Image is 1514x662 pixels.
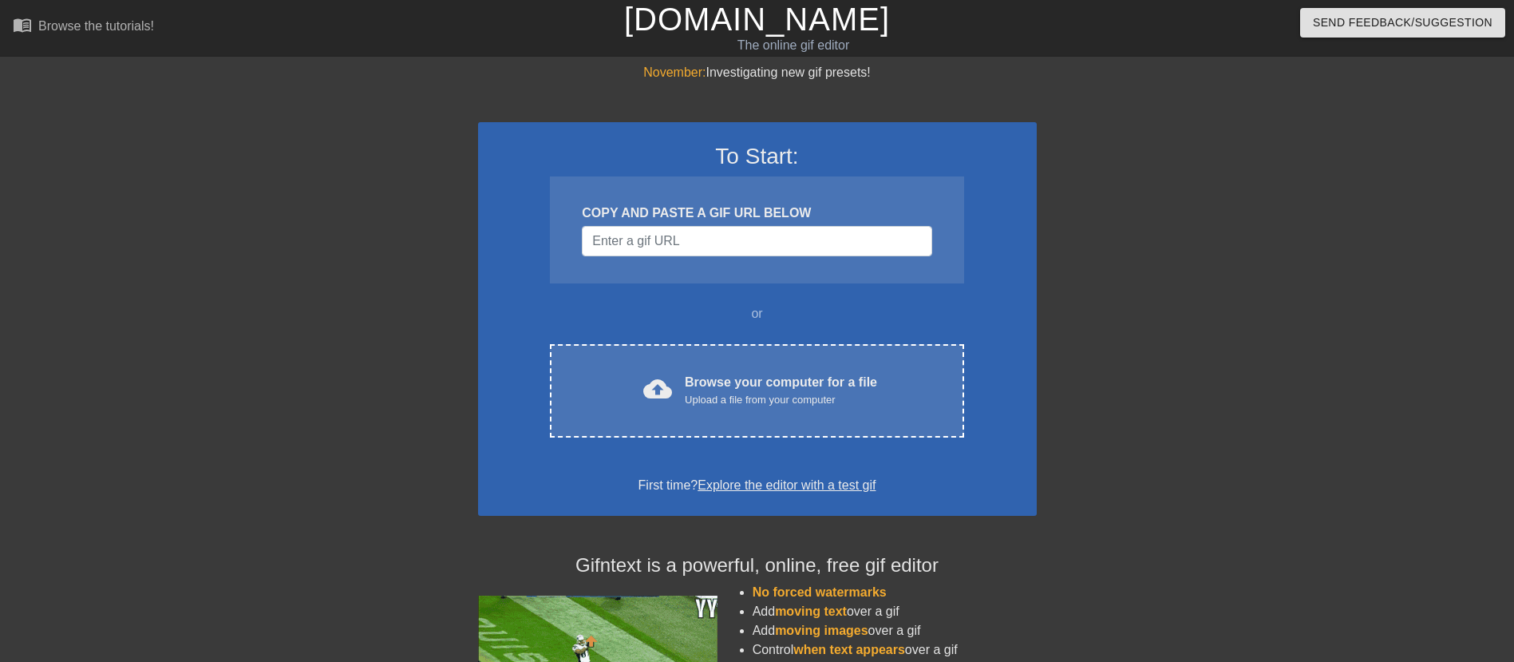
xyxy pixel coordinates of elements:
[13,15,154,40] a: Browse the tutorials!
[478,63,1037,82] div: Investigating new gif presets!
[685,392,877,408] div: Upload a file from your computer
[1300,8,1505,38] button: Send Feedback/Suggestion
[499,143,1016,170] h3: To Start:
[499,476,1016,495] div: First time?
[13,15,32,34] span: menu_book
[1313,13,1492,33] span: Send Feedback/Suggestion
[775,624,868,637] span: moving images
[582,204,931,223] div: COPY AND PASTE A GIF URL BELOW
[753,602,1037,621] li: Add over a gif
[775,605,847,618] span: moving text
[582,226,931,256] input: Username
[685,373,877,408] div: Browse your computer for a file
[753,621,1037,640] li: Add over a gif
[624,2,890,37] a: [DOMAIN_NAME]
[643,375,672,403] span: cloud_upload
[478,554,1037,577] h4: Gifntext is a powerful, online, free gif editor
[753,585,887,599] span: No forced watermarks
[698,478,876,492] a: Explore the editor with a test gif
[512,36,1073,55] div: The online gif editor
[753,640,1037,660] li: Control over a gif
[643,65,706,79] span: November:
[793,643,905,656] span: when text appears
[520,304,995,323] div: or
[38,19,154,33] div: Browse the tutorials!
